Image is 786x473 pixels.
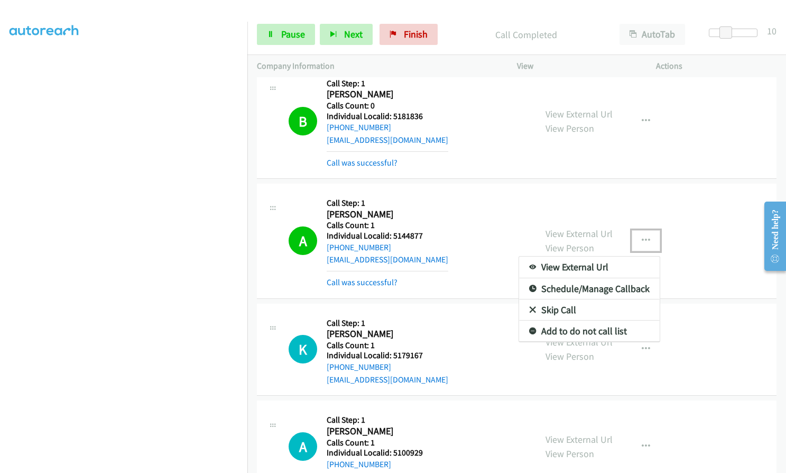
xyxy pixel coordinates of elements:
[755,194,786,278] iframe: Resource Center
[519,321,660,342] a: Add to do not call list
[519,278,660,299] a: Schedule/Manage Callback
[289,432,317,461] h1: A
[519,299,660,321] a: Skip Call
[289,432,317,461] div: The call is yet to be attempted
[289,335,317,363] div: The call is yet to be attempted
[519,257,660,278] a: View External Url
[289,335,317,363] h1: K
